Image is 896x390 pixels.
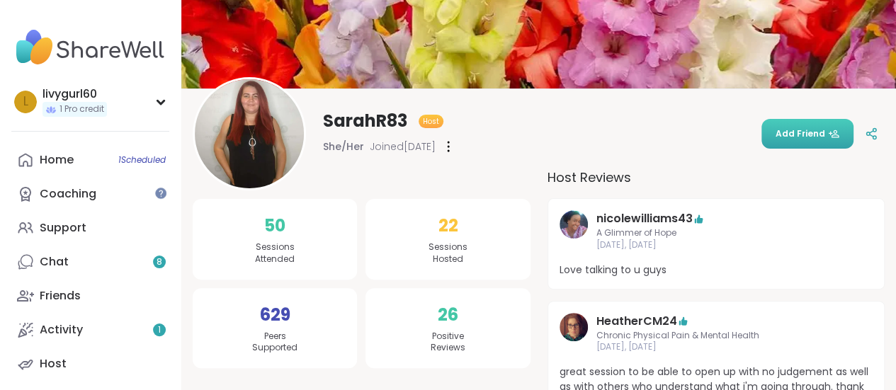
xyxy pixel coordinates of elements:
span: Chronic Physical Pain & Mental Health [596,330,837,342]
a: HeatherCM24 [596,313,677,330]
a: HeatherCM24 [560,313,588,354]
span: Sessions Attended [255,241,295,265]
a: Chat8 [11,245,169,279]
span: Host [423,116,439,127]
span: Add Friend [776,127,839,140]
span: l [23,93,28,111]
span: SarahR83 [323,110,407,132]
span: A Glimmer of Hope [596,227,837,239]
a: Friends [11,279,169,313]
a: Support [11,211,169,245]
span: 1 Pro credit [59,103,104,115]
img: nicolewilliams43 [560,210,588,239]
span: Love talking to u guys [560,263,873,277]
a: Host [11,347,169,381]
a: Home1Scheduled [11,143,169,177]
div: Home [40,152,74,168]
div: Coaching [40,186,96,202]
span: 1 [158,324,161,336]
a: nicolewilliams43 [596,210,693,227]
span: [DATE], [DATE] [596,239,837,251]
span: Positive Reviews [431,331,465,355]
button: Add Friend [761,119,854,149]
a: Coaching [11,177,169,211]
div: Friends [40,288,81,304]
span: 8 [157,256,162,268]
span: Sessions Hosted [429,241,467,265]
span: 26 [438,302,458,328]
span: 1 Scheduled [118,154,166,166]
img: HeatherCM24 [560,313,588,341]
div: Support [40,220,86,236]
div: Activity [40,322,83,338]
a: nicolewilliams43 [560,210,588,251]
a: Activity1 [11,313,169,347]
div: Chat [40,254,69,270]
iframe: Spotlight [155,188,166,199]
div: livygurl60 [42,86,107,102]
img: ShareWell Nav Logo [11,23,169,72]
img: SarahR83 [195,79,304,188]
span: [DATE], [DATE] [596,341,837,353]
span: Peers Supported [252,331,297,355]
div: Host [40,356,67,372]
span: Joined [DATE] [370,139,436,154]
span: She/Her [323,139,364,154]
span: 50 [264,213,285,239]
span: 22 [438,213,458,239]
span: 629 [260,302,290,328]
